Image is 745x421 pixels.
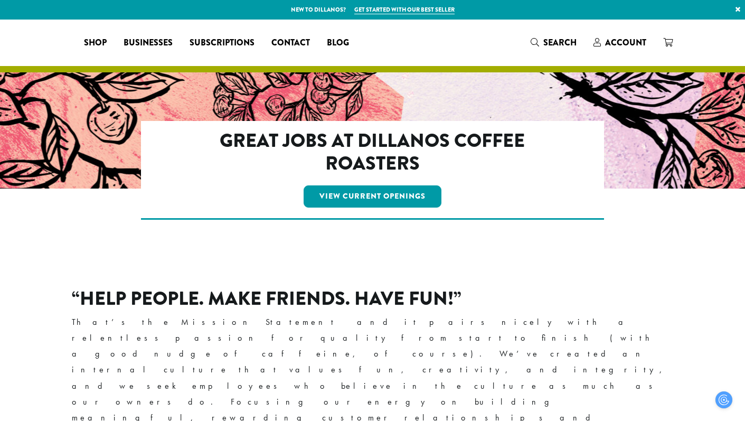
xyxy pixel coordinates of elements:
a: Shop [76,34,115,51]
h2: Great Jobs at Dillanos Coffee Roasters [186,129,559,175]
span: Businesses [124,36,173,50]
span: Shop [84,36,107,50]
h2: “Help People. Make Friends. Have Fun!” [72,287,674,310]
span: Subscriptions [190,36,254,50]
a: Get started with our best seller [354,5,455,14]
a: View Current Openings [304,185,441,208]
span: Account [605,36,646,49]
span: Blog [327,36,349,50]
span: Search [543,36,577,49]
a: Search [522,34,585,51]
span: Contact [271,36,310,50]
